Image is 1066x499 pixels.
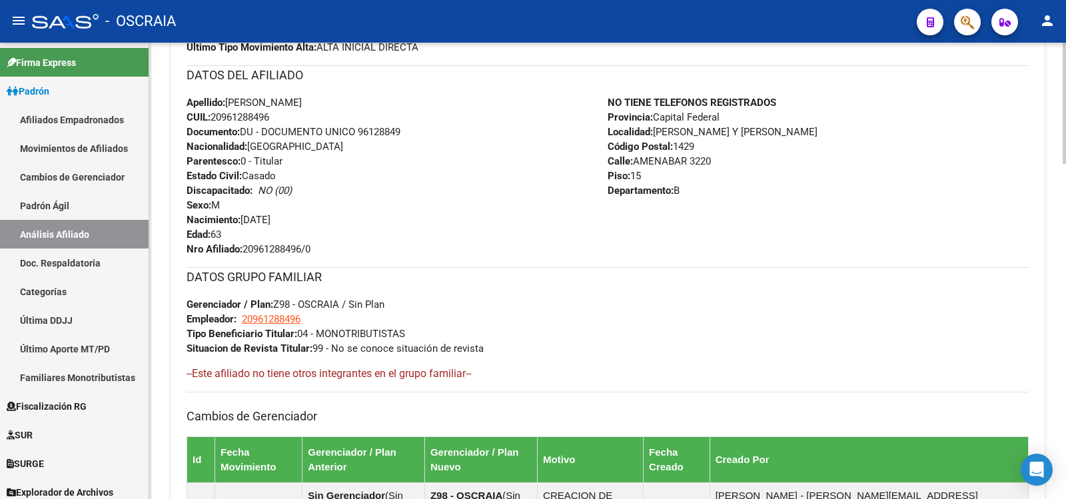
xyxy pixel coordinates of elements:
strong: Código Postal: [608,141,673,153]
th: Creado Por [710,436,1028,482]
span: Firma Express [7,55,76,70]
strong: Discapacitado: [187,185,253,197]
span: 04 - MONOTRIBUTISTAS [187,328,405,340]
span: 20961288496 [242,313,300,325]
span: Casado [187,170,276,182]
div: Open Intercom Messenger [1021,454,1053,486]
strong: Parentesco: [187,155,241,167]
span: [DATE] [187,214,270,226]
strong: Sexo: [187,199,211,211]
strong: Nro Afiliado: [187,243,243,255]
span: SURGE [7,456,44,471]
strong: Localidad: [608,126,653,138]
span: DU - DOCUMENTO UNICO 96128849 [187,126,400,138]
span: 20961288496/0 [187,243,310,255]
th: Id [187,436,215,482]
strong: Edad: [187,229,211,241]
span: 99 - No se conoce situación de revista [187,342,484,354]
th: Motivo [538,436,644,482]
strong: Nacionalidad: [187,141,247,153]
span: 20961288496 [187,111,269,123]
span: Capital Federal [608,111,720,123]
span: [PERSON_NAME] [187,97,302,109]
strong: Situacion de Revista Titular: [187,342,312,354]
span: Z98 - OSCRAIA / Sin Plan [187,298,384,310]
h3: Cambios de Gerenciador [187,407,1029,426]
h3: DATOS DEL AFILIADO [187,66,1029,85]
span: ALTA INICIAL DIRECTA [187,41,418,53]
i: NO (00) [258,185,292,197]
strong: NO TIENE TELEFONOS REGISTRADOS [608,97,776,109]
span: B [608,185,680,197]
span: SUR [7,428,33,442]
span: 1429 [608,141,694,153]
span: M [187,199,220,211]
th: Gerenciador / Plan Nuevo [424,436,537,482]
span: 15 [608,170,641,182]
span: Padrón [7,84,49,99]
strong: Empleador: [187,313,237,325]
mat-icon: menu [11,13,27,29]
span: 63 [187,229,221,241]
span: [PERSON_NAME] Y [PERSON_NAME] [608,126,817,138]
strong: Tipo Beneficiario Titular: [187,328,297,340]
span: - OSCRAIA [105,7,176,36]
strong: Piso: [608,170,630,182]
span: AMENABAR 3220 [608,155,711,167]
span: Fiscalización RG [7,399,87,414]
h3: DATOS GRUPO FAMILIAR [187,268,1029,286]
th: Fecha Creado [644,436,710,482]
mat-icon: person [1039,13,1055,29]
strong: Apellido: [187,97,225,109]
th: Fecha Movimiento [215,436,302,482]
th: Gerenciador / Plan Anterior [302,436,425,482]
strong: CUIL: [187,111,211,123]
strong: Documento: [187,126,240,138]
strong: Nacimiento: [187,214,241,226]
span: [GEOGRAPHIC_DATA] [187,141,343,153]
strong: Provincia: [608,111,653,123]
strong: Gerenciador / Plan: [187,298,273,310]
span: 0 - Titular [187,155,282,167]
strong: Ultimo Tipo Movimiento Alta: [187,41,316,53]
strong: Departamento: [608,185,674,197]
h4: --Este afiliado no tiene otros integrantes en el grupo familiar-- [187,366,1029,381]
strong: Estado Civil: [187,170,242,182]
strong: Calle: [608,155,633,167]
